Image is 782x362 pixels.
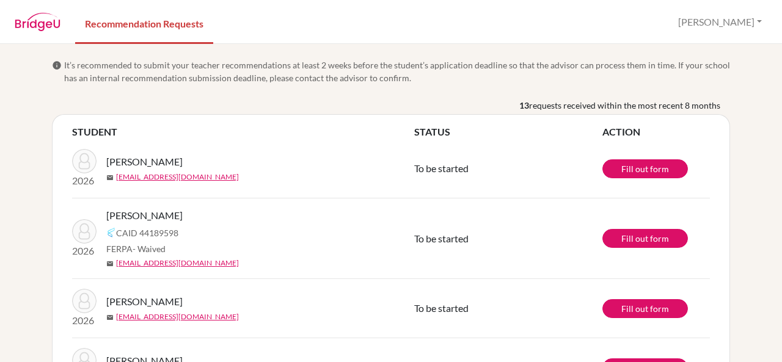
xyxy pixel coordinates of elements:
span: CAID 44189598 [116,226,178,239]
a: Recommendation Requests [75,2,213,44]
a: Fill out form [602,159,688,178]
span: To be started [414,233,469,244]
a: Fill out form [602,229,688,248]
span: - Waived [133,244,166,254]
p: 2026 [72,313,97,328]
a: [EMAIL_ADDRESS][DOMAIN_NAME] [116,311,239,322]
a: [EMAIL_ADDRESS][DOMAIN_NAME] [116,258,239,269]
img: Lalwani, Aleesha Prakash [72,219,97,244]
a: Fill out form [602,299,688,318]
span: requests received within the most recent 8 months [529,99,720,112]
th: ACTION [602,125,710,139]
img: Common App logo [106,228,116,237]
span: To be started [414,162,469,174]
span: [PERSON_NAME] [106,294,183,309]
img: Kroma, Christine [72,289,97,313]
span: mail [106,260,114,267]
th: STUDENT [72,125,414,139]
p: 2026 [72,244,97,258]
th: STATUS [414,125,602,139]
span: FERPA [106,242,166,255]
span: [PERSON_NAME] [106,208,183,223]
img: BridgeU logo [15,13,60,31]
button: [PERSON_NAME] [673,10,767,34]
span: [PERSON_NAME] [106,154,183,169]
span: mail [106,314,114,321]
b: 13 [519,99,529,112]
span: mail [106,174,114,181]
p: 2026 [72,173,97,188]
span: To be started [414,302,469,314]
img: Kroma, Christine [72,149,97,173]
span: It’s recommended to submit your teacher recommendations at least 2 weeks before the student’s app... [64,59,730,84]
span: info [52,60,62,70]
a: [EMAIL_ADDRESS][DOMAIN_NAME] [116,172,239,183]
